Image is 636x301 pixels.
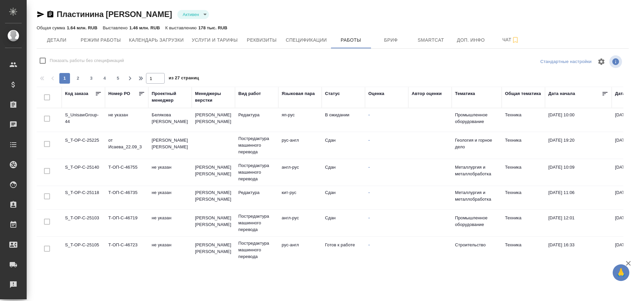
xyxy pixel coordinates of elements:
a: - [368,215,370,220]
div: Код заказа [65,90,88,97]
button: 4 [99,73,110,84]
p: Промышленное оборудование [455,215,498,228]
div: Активен [177,10,209,19]
div: split button [539,57,593,67]
p: Металлургия и металлобработка [455,189,498,203]
p: Постредактура машинного перевода [238,162,275,182]
a: - [368,190,370,195]
td: S_T-OP-C-25118 [62,186,105,209]
td: [PERSON_NAME] [PERSON_NAME] [192,186,235,209]
td: [DATE] 11:06 [545,186,612,209]
p: Общая сумма [37,25,67,30]
p: 1.64 млн. RUB [67,25,97,30]
div: Номер PO [108,90,130,97]
div: Вид работ [238,90,261,97]
td: кит-рус [278,186,322,209]
td: рус-англ [278,134,322,157]
td: не указан [148,186,192,209]
td: Сдан [322,186,365,209]
p: Геология и горное дело [455,137,498,150]
span: Детали [41,36,73,44]
p: Постредактура машинного перевода [238,135,275,155]
td: [PERSON_NAME] [PERSON_NAME] [192,211,235,235]
span: 5 [113,75,123,82]
td: Т-ОП-С-46723 [105,238,148,262]
span: Календарь загрузки [129,36,184,44]
td: [DATE] 12:01 [545,211,612,235]
td: от Исаева_22.09_3 [105,134,148,157]
div: Автор оценки [412,90,442,97]
td: не указан [148,161,192,184]
p: Выставлено [103,25,129,30]
p: Строительство [455,242,498,248]
p: Постредактура машинного перевода [238,213,275,233]
button: Активен [181,12,201,17]
td: Техника [502,238,545,262]
span: из 27 страниц [169,74,199,84]
td: не указан [105,108,148,132]
span: Показать работы без спецификаций [50,57,124,64]
button: 3 [86,73,97,84]
span: Бриф [375,36,407,44]
td: S_T-OP-C-25225 [62,134,105,157]
p: 178 тыс. RUB [198,25,227,30]
span: Чат [495,36,527,44]
td: Техника [502,108,545,132]
span: Доп. инфо [455,36,487,44]
svg: Подписаться [511,36,519,44]
span: Услуги и тарифы [192,36,238,44]
td: [PERSON_NAME] [PERSON_NAME] [192,108,235,132]
span: 3 [86,75,97,82]
td: Сдан [322,211,365,235]
button: Скопировать ссылку [46,10,54,18]
span: Работы [335,36,367,44]
td: англ-рус [278,211,322,235]
a: - [368,112,370,117]
td: Белякова [PERSON_NAME] [148,108,192,132]
div: Языковая пара [282,90,315,97]
td: S_T-OP-C-25105 [62,238,105,262]
p: Редактура [238,189,275,196]
span: Smartcat [415,36,447,44]
td: [DATE] 10:09 [545,161,612,184]
span: Спецификации [286,36,327,44]
td: S_T-OP-C-25140 [62,161,105,184]
td: Т-ОП-С-46719 [105,211,148,235]
td: Сдан [322,161,365,184]
p: 1.46 млн. RUB [129,25,160,30]
button: Скопировать ссылку для ЯМессенджера [37,10,45,18]
td: Техника [502,134,545,157]
div: Менеджеры верстки [195,90,232,104]
span: 2 [73,75,83,82]
button: 5 [113,73,123,84]
td: Т-ОП-С-46735 [105,186,148,209]
td: не указан [148,211,192,235]
a: - [368,165,370,170]
td: не указан [148,238,192,262]
p: К выставлению [165,25,198,30]
td: Готов к работе [322,238,365,262]
div: Проектный менеджер [152,90,188,104]
td: [DATE] 16:33 [545,238,612,262]
td: [PERSON_NAME] [PERSON_NAME] [192,238,235,262]
td: [PERSON_NAME] [PERSON_NAME] [148,134,192,157]
a: Пластинина [PERSON_NAME] [57,10,172,19]
td: Техника [502,161,545,184]
button: 🙏 [613,264,629,281]
div: Общая тематика [505,90,541,97]
td: Техника [502,186,545,209]
span: Настроить таблицу [593,54,609,70]
a: - [368,138,370,143]
td: [DATE] 10:00 [545,108,612,132]
div: Тематика [455,90,475,97]
td: англ-рус [278,161,322,184]
span: Реквизиты [246,36,278,44]
span: 🙏 [615,266,627,280]
td: Сдан [322,134,365,157]
td: S_UnisawGroup-44 [62,108,105,132]
p: Металлургия и металлобработка [455,164,498,177]
td: [PERSON_NAME] [PERSON_NAME] [192,161,235,184]
td: Т-ОП-С-46755 [105,161,148,184]
span: Посмотреть информацию [609,55,623,68]
span: 4 [99,75,110,82]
